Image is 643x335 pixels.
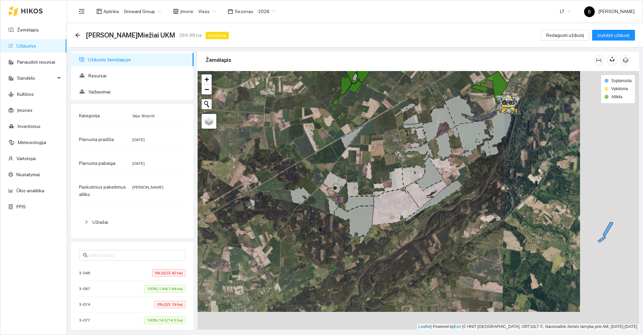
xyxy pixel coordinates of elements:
[79,184,126,197] span: Paskutinius pakeitimus atliko
[79,137,114,142] span: Planuota pradžia
[79,113,100,118] span: Kategorija
[206,51,593,70] div: Žemėlapis
[79,285,93,292] span: 3-067
[16,204,26,209] a: PPIS
[79,270,93,276] span: 3-046
[179,31,202,39] span: 394.98 ha
[18,124,41,129] a: Inventorius
[18,140,46,145] a: Meteorologija
[454,324,461,329] a: Esri
[611,94,622,99] span: Atlikta
[152,269,186,277] span: 0% (0/23.42 ha)
[235,8,254,15] span: Sezonas :
[86,30,175,41] span: Sėja Ž.Miežiai UKM
[88,69,188,82] span: Resursai
[228,9,233,14] span: calendar
[17,59,55,65] a: Panaudoti resursai
[560,6,571,16] span: LT
[198,6,216,16] span: Visos
[154,301,186,308] span: 0% (0/3.19 ha)
[17,71,55,85] span: Sandėlis
[17,27,39,32] a: Žemėlapis
[541,32,589,38] a: Redaguoti užduotį
[588,6,591,17] span: B
[132,137,145,142] span: [DATE]
[206,32,229,39] span: Vykdoma
[462,324,463,329] span: |
[17,91,34,97] a: Kultūros
[79,214,186,230] div: Užrašai
[611,86,628,91] span: Vykdoma
[16,188,44,193] a: Ūkio analitika
[202,99,212,109] button: Initiate a new search
[202,74,212,84] a: Zoom in
[132,114,155,118] span: Sėja. Strip till
[593,55,604,66] button: column-width
[16,43,36,49] a: Užduotys
[79,160,116,166] span: Planuota pabaiga
[597,31,630,39] span: Įvykdyti užduotį
[205,75,209,83] span: +
[88,53,188,66] span: Užduotis žemėlapyje
[16,156,36,161] a: Vartotojai
[202,84,212,94] a: Zoom out
[419,324,431,329] a: Leaflet
[79,301,93,308] span: 3-074
[205,85,209,93] span: −
[258,6,276,16] span: 2026
[16,172,40,177] a: Nustatymai
[202,114,216,129] a: Layers
[132,185,163,190] span: [PERSON_NAME]
[75,32,80,38] span: arrow-left
[541,30,589,41] button: Redaguoti užduotį
[144,317,186,324] span: 100% (14.3/14.3 ha)
[75,5,88,18] button: menu-fold
[17,108,32,113] a: Įmonės
[96,9,102,14] span: layout
[584,9,635,14] span: [PERSON_NAME]
[79,317,93,324] span: 3-077
[79,8,85,14] span: menu-fold
[417,324,639,330] div: | Powered by © HNIT-[GEOGRAPHIC_DATA]; ORT10LT ©, Nacionalinė žemės tarnyba prie AM, [DATE]-[DATE]
[124,6,161,16] span: Groward Group
[92,219,108,225] span: Užrašai
[132,161,145,166] span: [DATE]
[592,30,635,41] button: Įvykdyti užduotį
[89,252,182,259] input: Ieškoti lauko
[83,253,88,258] span: search
[546,31,584,39] span: Redaguoti užduotį
[103,8,120,15] span: Aplinka :
[594,58,604,63] span: column-width
[173,9,178,14] span: shop
[84,220,88,224] span: right
[75,32,80,38] div: Atgal
[611,78,632,83] span: Suplanuota
[180,8,194,15] span: Įmonė :
[88,85,188,98] span: Važiavimai
[144,285,186,292] span: 100% (1.64/1.64 ha)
